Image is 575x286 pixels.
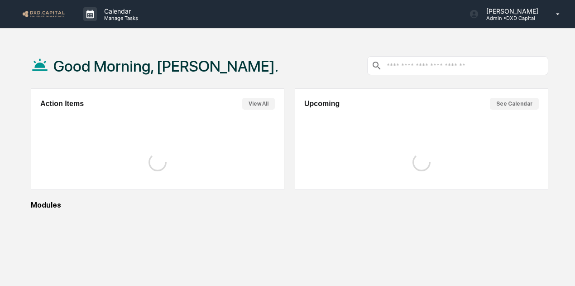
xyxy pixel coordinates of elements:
[479,15,543,21] p: Admin • DXD Capital
[490,98,539,110] button: See Calendar
[40,100,84,108] h2: Action Items
[304,100,340,108] h2: Upcoming
[31,201,548,209] div: Modules
[22,10,65,18] img: logo
[97,15,143,21] p: Manage Tasks
[242,98,275,110] button: View All
[479,7,543,15] p: [PERSON_NAME]
[97,7,143,15] p: Calendar
[53,57,278,75] h1: Good Morning, [PERSON_NAME].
